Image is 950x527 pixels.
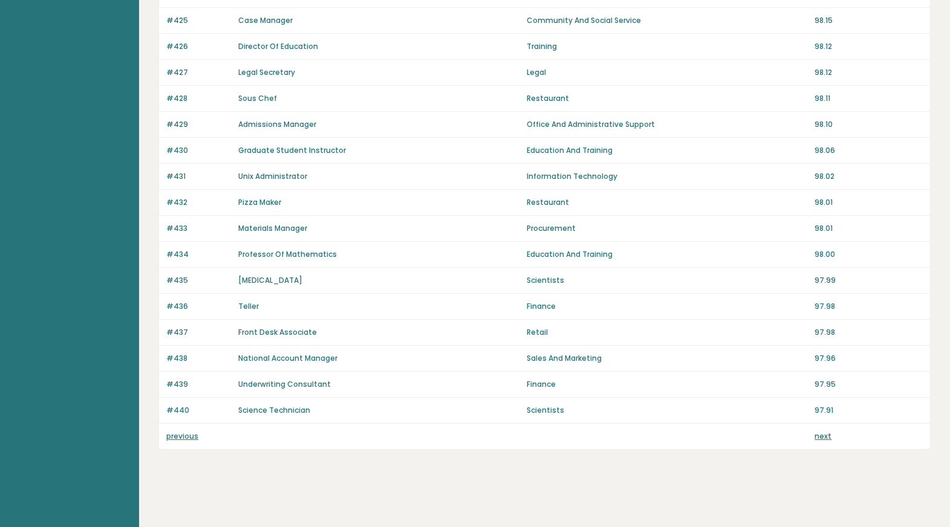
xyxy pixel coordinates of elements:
[238,15,293,25] a: Case Manager
[527,379,808,390] p: Finance
[527,275,808,286] p: Scientists
[166,223,231,234] p: #433
[238,249,337,259] a: Professor Of Mathematics
[527,119,808,130] p: Office And Administrative Support
[238,197,281,207] a: Pizza Maker
[166,119,231,130] p: #429
[527,353,808,364] p: Sales And Marketing
[166,431,198,441] a: previous
[815,93,923,104] p: 98.11
[238,301,259,311] a: Teller
[166,249,231,260] p: #434
[166,67,231,78] p: #427
[815,67,923,78] p: 98.12
[815,15,923,26] p: 98.15
[815,327,923,338] p: 97.98
[166,353,231,364] p: #438
[815,379,923,390] p: 97.95
[527,41,808,52] p: Training
[815,223,923,234] p: 98.01
[815,145,923,156] p: 98.06
[166,171,231,182] p: #431
[527,171,808,182] p: Information Technology
[815,249,923,260] p: 98.00
[238,223,307,233] a: Materials Manager
[166,145,231,156] p: #430
[527,327,808,338] p: Retail
[815,405,923,416] p: 97.91
[238,41,318,51] a: Director Of Education
[166,15,231,26] p: #425
[815,41,923,52] p: 98.12
[527,405,808,416] p: Scientists
[238,119,316,129] a: Admissions Manager
[815,431,831,441] a: next
[527,197,808,208] p: Restaurant
[238,405,310,415] a: Science Technician
[166,197,231,208] p: #432
[815,275,923,286] p: 97.99
[166,379,231,390] p: #439
[527,145,808,156] p: Education And Training
[815,171,923,182] p: 98.02
[238,93,277,103] a: Sous Chef
[166,41,231,52] p: #426
[527,223,808,234] p: Procurement
[815,301,923,312] p: 97.98
[166,301,231,312] p: #436
[238,353,337,363] a: National Account Manager
[527,249,808,260] p: Education And Training
[238,275,302,285] a: [MEDICAL_DATA]
[527,67,808,78] p: Legal
[238,145,346,155] a: Graduate Student Instructor
[166,327,231,338] p: #437
[815,119,923,130] p: 98.10
[527,301,808,312] p: Finance
[238,171,307,181] a: Unix Administrator
[238,67,295,77] a: Legal Secretary
[527,15,808,26] p: Community And Social Service
[238,327,317,337] a: Front Desk Associate
[166,275,231,286] p: #435
[238,379,331,389] a: Underwriting Consultant
[166,405,231,416] p: #440
[815,353,923,364] p: 97.96
[527,93,808,104] p: Restaurant
[166,93,231,104] p: #428
[815,197,923,208] p: 98.01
